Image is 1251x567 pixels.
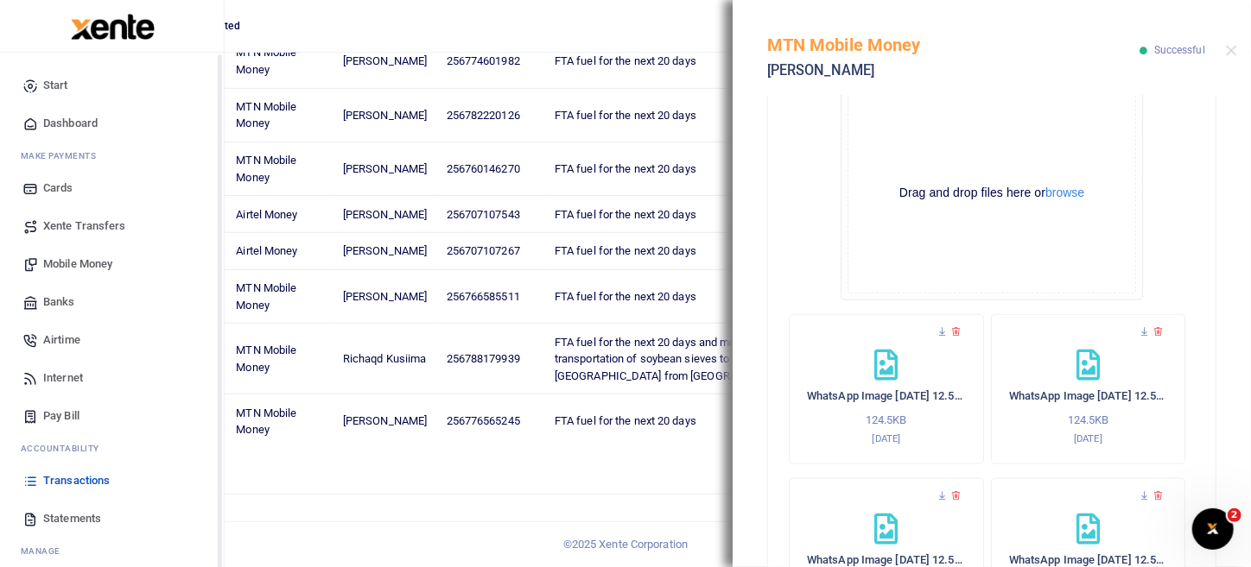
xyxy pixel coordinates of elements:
li: M [14,142,210,169]
span: MTN Mobile Money [236,343,296,374]
span: Airtel Money [236,244,297,257]
a: Internet [14,359,210,397]
span: FTA fuel for the next 20 days and money for transportation of soybean sieves to [GEOGRAPHIC_DATA]... [555,336,797,382]
span: Airtel Money [236,208,297,221]
span: FTA fuel for the next 20 days [555,109,696,122]
span: countability [34,442,99,455]
h6: WhatsApp Image [DATE] 12.56.30 PM (1).jpeg [1009,553,1168,567]
span: MTN Mobile Money [236,100,296,130]
a: Cards [14,169,210,207]
div: WhatsApp Image 2025-09-27 at 12.56.30 PM (1).jpeg [991,314,1186,464]
h6: WhatsApp Image [DATE] 12.56.30 PM (1).jpeg [1009,389,1168,403]
a: Pay Bill [14,397,210,435]
a: Banks [14,283,210,321]
span: FTA fuel for the next 20 days [555,414,696,427]
p: 124.5KB [807,412,966,430]
span: 256788179939 [447,352,520,365]
small: [DATE] [1074,432,1102,444]
span: MTN Mobile Money [236,281,296,312]
span: Pay Bill [43,407,79,425]
span: FTA fuel for the next 20 days [555,244,696,257]
span: Internet [43,369,83,387]
span: Statements [43,510,101,527]
span: [PERSON_NAME] [343,290,427,303]
span: Start [43,77,68,94]
span: Successful [1154,44,1205,56]
small: [DATE] [872,432,900,444]
li: Ac [14,435,210,462]
span: [PERSON_NAME] [343,54,427,67]
h6: WhatsApp Image [DATE] 12.56.30 PM (1).jpeg [807,389,966,403]
span: anage [29,545,61,558]
span: 256776565245 [447,414,520,427]
span: FTA fuel for the next 20 days [555,208,696,221]
h5: MTN Mobile Money [767,35,1140,55]
span: 256707107267 [447,244,520,257]
li: M [14,538,210,564]
h6: WhatsApp Image [DATE] 12.56.30 PM (1).jpeg [807,553,966,567]
span: MTN Mobile Money [236,406,296,437]
a: Airtime [14,321,210,359]
span: 256766585511 [447,290,520,303]
span: Cards [43,180,73,197]
h5: [PERSON_NAME] [767,62,1140,79]
div: Showing 1 to 10 of 50 entries [80,453,549,480]
div: Drag and drop files here or [848,185,1135,201]
p: 124.5KB [1009,412,1168,430]
span: FTA fuel for the next 20 days [555,290,696,303]
span: 256774601982 [447,54,520,67]
span: 256760146270 [447,162,520,175]
a: Dashboard [14,104,210,142]
span: Transactions [43,472,110,489]
a: Statements [14,500,210,538]
span: Banks [43,293,75,311]
span: MTN Mobile Money [236,46,296,76]
span: [PERSON_NAME] [343,208,427,221]
iframe: Intercom live chat [1192,508,1234,550]
span: Xente Transfers [43,217,126,235]
span: Airtime [43,331,80,349]
span: MTN Mobile Money [236,154,296,184]
span: 256707107543 [447,208,520,221]
span: FTA fuel for the next 20 days [555,54,696,67]
span: 2 [1228,508,1241,522]
img: logo-large [71,14,155,40]
span: [PERSON_NAME] [343,162,427,175]
a: Transactions [14,462,210,500]
span: Mobile Money [43,255,112,273]
div: WhatsApp Image 2025-09-27 at 12.56.30 PM (1).jpeg [789,314,984,464]
span: ake Payments [29,149,97,162]
button: Close [1226,45,1237,56]
span: [PERSON_NAME] [343,414,427,427]
span: Dashboard [43,115,98,132]
span: FTA fuel for the next 20 days [555,162,696,175]
button: browse [1045,186,1084,198]
a: logo-small logo-large logo-large [69,19,155,32]
a: Xente Transfers [14,207,210,245]
a: Mobile Money [14,245,210,283]
span: 256782220126 [447,109,520,122]
span: [PERSON_NAME] [343,244,427,257]
div: File Uploader [841,85,1143,300]
span: Richaqd Kusiima [343,352,427,365]
span: [PERSON_NAME] [343,109,427,122]
a: Start [14,66,210,104]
